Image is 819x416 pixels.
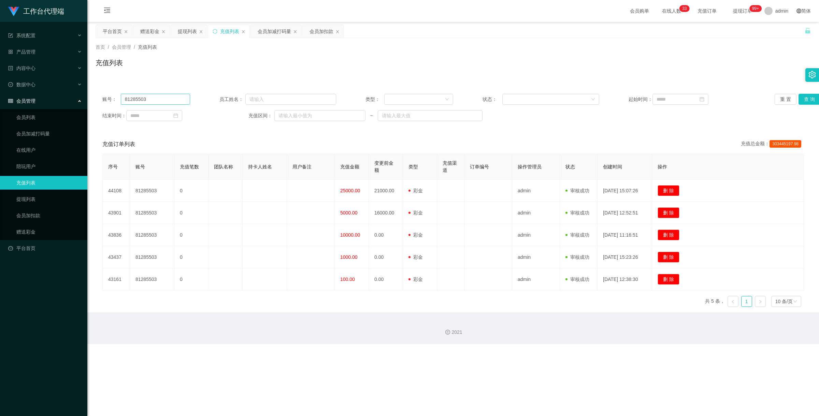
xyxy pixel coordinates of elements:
[214,164,233,169] span: 团队名称
[340,188,360,193] span: 25000.00
[658,252,679,263] button: 删 除
[685,5,687,12] p: 3
[682,5,685,12] p: 3
[199,30,203,34] i: 图标: close
[102,112,126,119] span: 结束时间：
[213,29,217,34] i: 图标: sync
[659,9,685,13] span: 在线人数
[173,113,178,118] i: 图标: calendar
[8,33,35,38] span: 系统配置
[793,299,797,304] i: 图标: down
[483,96,502,103] span: 状态：
[340,210,358,216] span: 5000.00
[340,232,360,238] span: 10000.00
[245,94,336,105] input: 请输入
[565,210,589,216] span: 审核成功
[443,160,457,173] span: 充值渠道
[248,112,274,119] span: 充值区间：
[16,143,82,157] a: 在线用户
[565,164,575,169] span: 状态
[219,96,245,103] span: 员工姓名：
[103,202,130,224] td: 43901
[16,176,82,190] a: 充值列表
[103,224,130,246] td: 43836
[658,164,667,169] span: 操作
[730,9,756,13] span: 提现订单
[658,185,679,196] button: 删 除
[408,232,423,238] span: 彩金
[808,71,816,78] i: 图标: setting
[258,25,291,38] div: 会员加减打码量
[749,5,762,12] sup: 1019
[8,65,35,71] span: 内容中心
[512,224,560,246] td: admin
[135,164,145,169] span: 账号
[8,82,35,87] span: 数据中心
[741,140,804,148] div: 充值总金额：
[220,25,239,38] div: 充值列表
[16,160,82,173] a: 陪玩用户
[130,246,174,268] td: 81285503
[174,202,209,224] td: 0
[369,246,403,268] td: 0.00
[130,202,174,224] td: 81285503
[369,224,403,246] td: 0.00
[598,268,652,291] td: [DATE] 12:38:30
[731,300,735,304] i: 图标: left
[124,30,128,34] i: 图标: close
[369,180,403,202] td: 21000.00
[408,188,423,193] span: 彩金
[130,268,174,291] td: 81285503
[598,202,652,224] td: [DATE] 12:52:51
[8,82,13,87] i: 图标: check-circle-o
[340,254,358,260] span: 1000.00
[565,254,589,260] span: 审核成功
[365,112,378,119] span: ~
[369,268,403,291] td: 0.00
[335,30,340,34] i: 图标: close
[180,164,199,169] span: 充值笔数
[629,96,652,103] span: 起始时间：
[174,180,209,202] td: 0
[8,66,13,71] i: 图标: profile
[445,330,450,335] i: 图标: copyright
[775,296,793,307] div: 10 条/页
[248,164,272,169] span: 持卡人姓名
[103,268,130,291] td: 43161
[512,268,560,291] td: admin
[775,94,796,105] button: 重 置
[174,268,209,291] td: 0
[8,33,13,38] i: 图标: form
[378,110,483,121] input: 请输入最大值
[178,25,197,38] div: 提现列表
[93,329,814,336] div: 2021
[292,164,312,169] span: 用户备注
[741,296,752,307] li: 1
[700,97,704,102] i: 图标: calendar
[130,224,174,246] td: 81285503
[140,25,159,38] div: 赠送彩金
[408,210,423,216] span: 彩金
[565,232,589,238] span: 审核成功
[445,97,449,102] i: 图标: down
[96,44,105,50] span: 首页
[8,49,13,54] i: 图标: appstore-o
[310,25,333,38] div: 会员加扣款
[758,300,762,304] i: 图标: right
[694,9,720,13] span: 充值订单
[8,99,13,103] i: 图标: table
[512,202,560,224] td: admin
[103,25,122,38] div: 平台首页
[755,296,766,307] li: 下一页
[138,44,157,50] span: 充值列表
[365,96,384,103] span: 类型：
[161,30,166,34] i: 图标: close
[16,209,82,222] a: 会员加扣款
[103,246,130,268] td: 43437
[274,110,365,121] input: 请输入最小值为
[796,9,801,13] i: 图标: global
[598,180,652,202] td: [DATE] 15:07:26
[408,164,418,169] span: 类型
[565,188,589,193] span: 审核成功
[241,30,245,34] i: 图标: close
